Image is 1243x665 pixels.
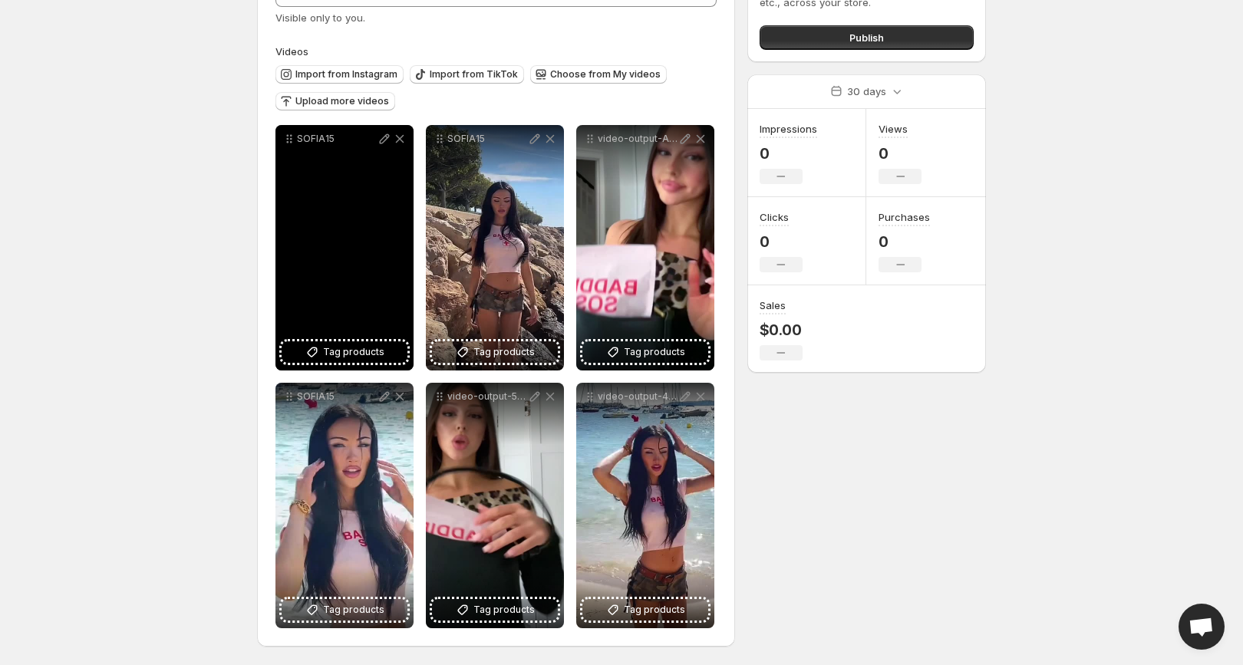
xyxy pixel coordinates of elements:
[473,344,535,360] span: Tag products
[275,383,414,628] div: SOFIA15Tag products
[598,390,678,403] p: video-output-43AFEE92-B195-4F46-9E91-A3231A49E932-1
[760,209,789,225] h3: Clicks
[297,133,377,145] p: SOFIA15
[879,121,908,137] h3: Views
[295,68,397,81] span: Import from Instagram
[447,133,527,145] p: SOFIA15
[275,45,308,58] span: Videos
[275,92,395,110] button: Upload more videos
[582,599,708,621] button: Tag products
[530,65,667,84] button: Choose from My videos
[447,390,527,403] p: video-output-5F52DAFD-23AC-464E-84E1-978465370251-1
[432,599,558,621] button: Tag products
[275,65,404,84] button: Import from Instagram
[323,602,384,617] span: Tag products
[297,390,377,403] p: SOFIA15
[275,125,414,370] div: SOFIA15Tag products
[847,84,886,99] p: 30 days
[410,65,524,84] button: Import from TikTok
[550,68,661,81] span: Choose from My videos
[295,95,389,107] span: Upload more videos
[879,209,930,225] h3: Purchases
[598,133,678,145] p: video-output-A4FB7BA1-71BA-4AAB-83B1-FAE66F1B42AF-1
[760,298,786,313] h3: Sales
[760,144,817,163] p: 0
[576,125,714,370] div: video-output-A4FB7BA1-71BA-4AAB-83B1-FAE66F1B42AF-1Tag products
[849,30,884,45] span: Publish
[282,599,407,621] button: Tag products
[282,341,407,363] button: Tag products
[624,602,685,617] span: Tag products
[760,25,974,50] button: Publish
[760,232,803,251] p: 0
[582,341,708,363] button: Tag products
[473,602,535,617] span: Tag products
[879,144,922,163] p: 0
[760,321,803,339] p: $0.00
[430,68,518,81] span: Import from TikTok
[624,344,685,360] span: Tag products
[426,125,564,370] div: SOFIA15Tag products
[879,232,930,251] p: 0
[275,12,365,24] span: Visible only to you.
[576,383,714,628] div: video-output-43AFEE92-B195-4F46-9E91-A3231A49E932-1Tag products
[1179,604,1225,650] div: Open chat
[760,121,817,137] h3: Impressions
[426,383,564,628] div: video-output-5F52DAFD-23AC-464E-84E1-978465370251-1Tag products
[323,344,384,360] span: Tag products
[432,341,558,363] button: Tag products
